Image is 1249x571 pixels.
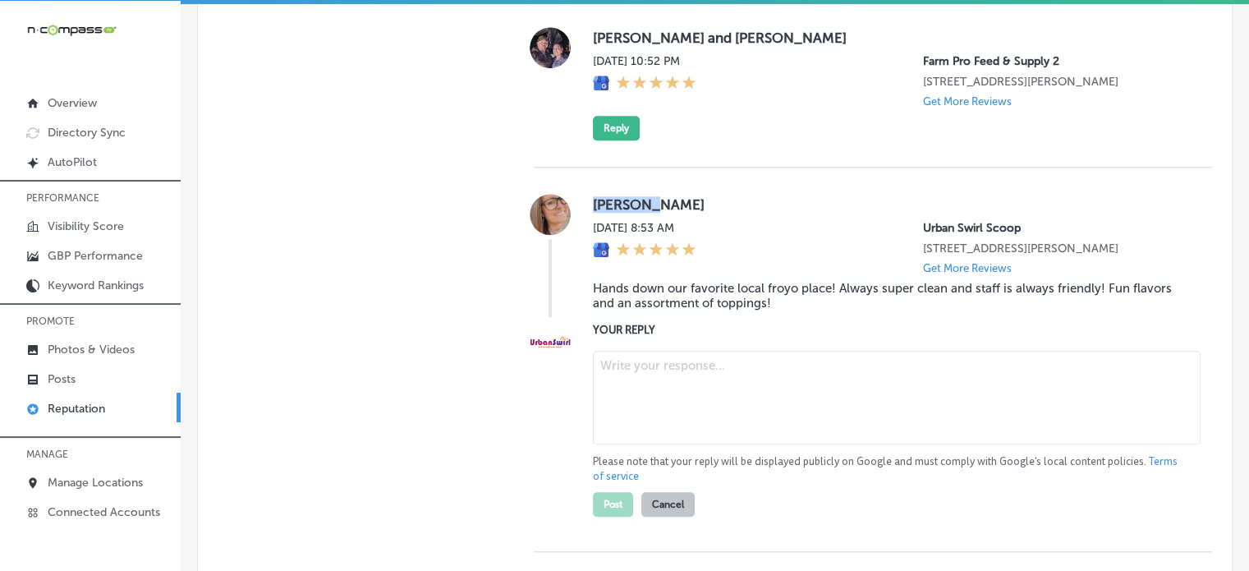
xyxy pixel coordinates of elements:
[530,321,571,362] img: Image
[48,505,160,519] p: Connected Accounts
[923,221,1186,235] p: Urban Swirl Scoop
[26,22,117,38] img: 660ab0bf-5cc7-4cb8-ba1c-48b5ae0f18e60NCTV_CLogo_TV_Black_-500x88.png
[48,476,143,490] p: Manage Locations
[593,196,1186,213] label: [PERSON_NAME]
[923,262,1012,274] p: Get More Reviews
[48,372,76,386] p: Posts
[593,454,1186,484] p: Please note that your reply will be displayed publicly on Google and must comply with Google's lo...
[48,279,144,292] p: Keyword Rankings
[593,116,640,140] button: Reply
[48,402,105,416] p: Reputation
[593,281,1186,311] blockquote: Hands down our favorite local froyo place! Always super clean and staff is always friendly! Fun f...
[48,343,135,357] p: Photos & Videos
[616,242,696,260] div: 5 Stars
[923,242,1186,256] p: 7130 Heritage Square Dr
[48,126,126,140] p: Directory Sync
[48,219,124,233] p: Visibility Score
[593,221,696,235] label: [DATE] 8:53 AM
[48,96,97,110] p: Overview
[616,75,696,93] div: 5 Stars
[48,249,143,263] p: GBP Performance
[48,155,97,169] p: AutoPilot
[923,95,1012,108] p: Get More Reviews
[593,324,1186,336] label: YOUR REPLY
[641,492,695,517] button: Cancel
[923,75,1186,89] p: 5520 Barksdale Blvd
[593,492,633,517] button: Post
[593,30,1186,46] label: [PERSON_NAME] and [PERSON_NAME]
[923,54,1186,68] p: Farm Pro Feed & Supply 2
[593,54,696,68] label: [DATE] 10:52 PM
[593,454,1178,484] a: Terms of service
